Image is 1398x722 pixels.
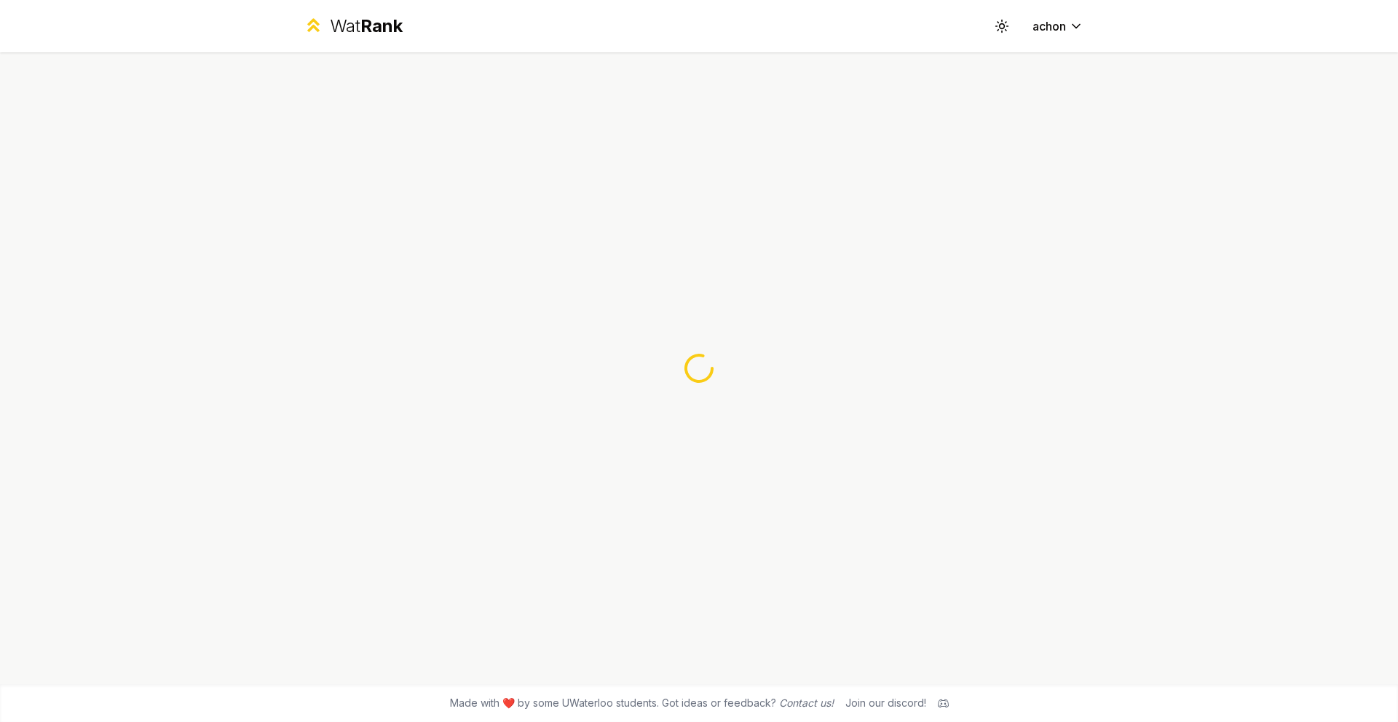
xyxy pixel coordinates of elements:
[1021,13,1095,39] button: achon
[303,15,403,38] a: WatRank
[845,696,926,710] div: Join our discord!
[779,697,834,709] a: Contact us!
[450,696,834,710] span: Made with ❤️ by some UWaterloo students. Got ideas or feedback?
[1032,17,1066,35] span: achon
[330,15,403,38] div: Wat
[360,15,403,36] span: Rank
